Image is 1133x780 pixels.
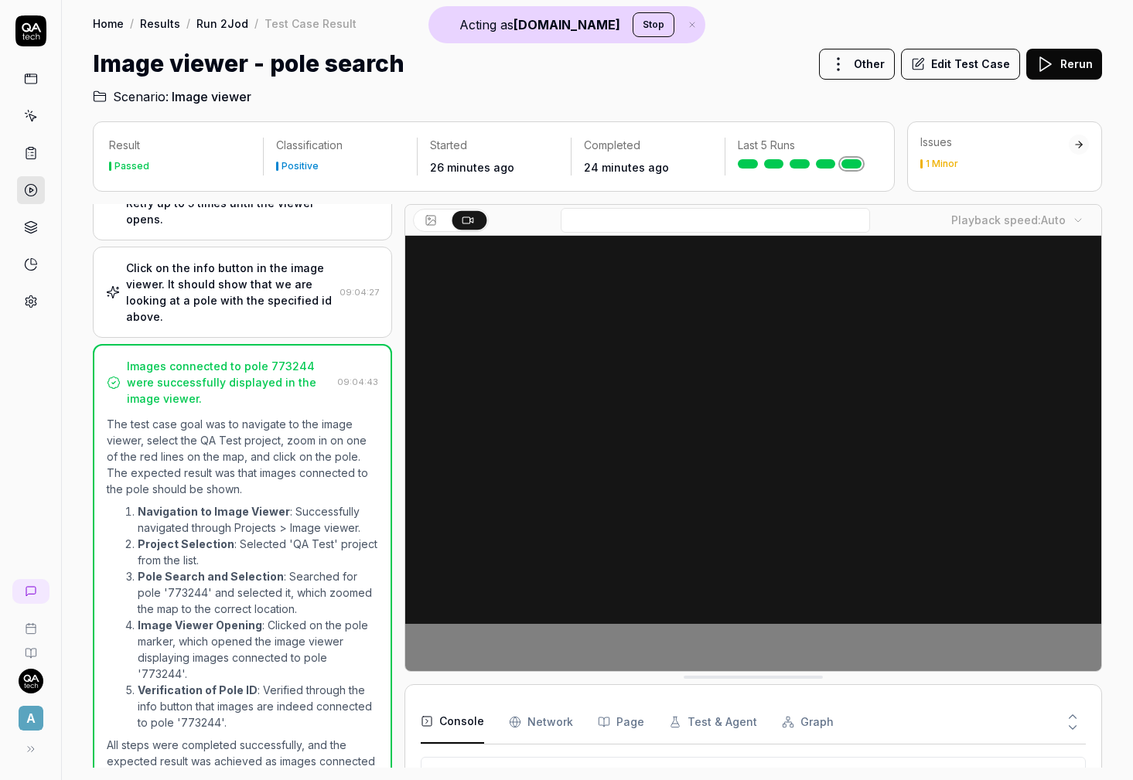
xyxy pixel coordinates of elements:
[926,159,958,169] div: 1 Minor
[264,15,357,31] div: Test Case Result
[951,212,1066,228] div: Playback speed:
[584,138,712,153] p: Completed
[340,287,379,298] time: 09:04:27
[93,46,404,81] h1: Image viewer - pole search
[138,618,262,632] strong: Image Viewer Opening
[138,536,378,568] li: : Selected 'QA Test' project from the list.
[130,15,134,31] div: /
[421,700,484,744] button: Console
[19,706,43,731] span: A
[109,138,251,153] p: Result
[282,162,319,171] div: Positive
[93,15,124,31] a: Home
[138,682,378,731] li: : Verified through the info button that images are indeed connected to pole '773244'.
[186,15,190,31] div: /
[819,49,895,80] button: Other
[738,138,866,153] p: Last 5 Runs
[172,87,251,106] span: Image viewer
[584,161,669,174] time: 24 minutes ago
[669,700,757,744] button: Test & Agent
[138,537,234,550] strong: Project Selection
[93,87,251,106] a: Scenario:Image viewer
[6,610,55,635] a: Book a call with us
[196,15,248,31] a: Run 2Jod
[430,161,514,174] time: 26 minutes ago
[140,15,180,31] a: Results
[633,12,674,37] button: Stop
[107,416,378,497] p: The test case goal was to navigate to the image viewer, select the QA Test project, zoom in on on...
[337,376,378,387] time: 09:04:43
[127,358,331,407] div: Images connected to pole 773244 were successfully displayed in the image viewer.
[138,503,378,536] li: : Successfully navigated through Projects > Image viewer.
[254,15,258,31] div: /
[782,700,834,744] button: Graph
[430,138,558,153] p: Started
[6,635,55,659] a: Documentation
[509,700,573,744] button: Network
[138,568,378,617] li: : Searched for pole '773244' and selected it, which zoomed the map to the correct location.
[901,49,1020,80] button: Edit Test Case
[138,617,378,682] li: : Clicked on the pole marker, which opened the image viewer displaying images connected to pole '...
[138,570,284,583] strong: Pole Search and Selection
[110,87,169,106] span: Scenario:
[598,700,644,744] button: Page
[1026,49,1102,80] button: Rerun
[12,579,49,604] a: New conversation
[6,693,55,734] button: A
[19,669,43,693] img: 7ccf6c19-61ad-4a6c-8811-018b02a1b829.jpg
[138,505,290,518] strong: Navigation to Image Viewer
[126,260,333,325] div: Click on the info button in the image viewer. It should show that we are looking at a pole with t...
[920,135,1069,150] div: Issues
[276,138,404,153] p: Classification
[138,683,258,697] strong: Verification of Pole ID
[114,162,149,171] div: Passed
